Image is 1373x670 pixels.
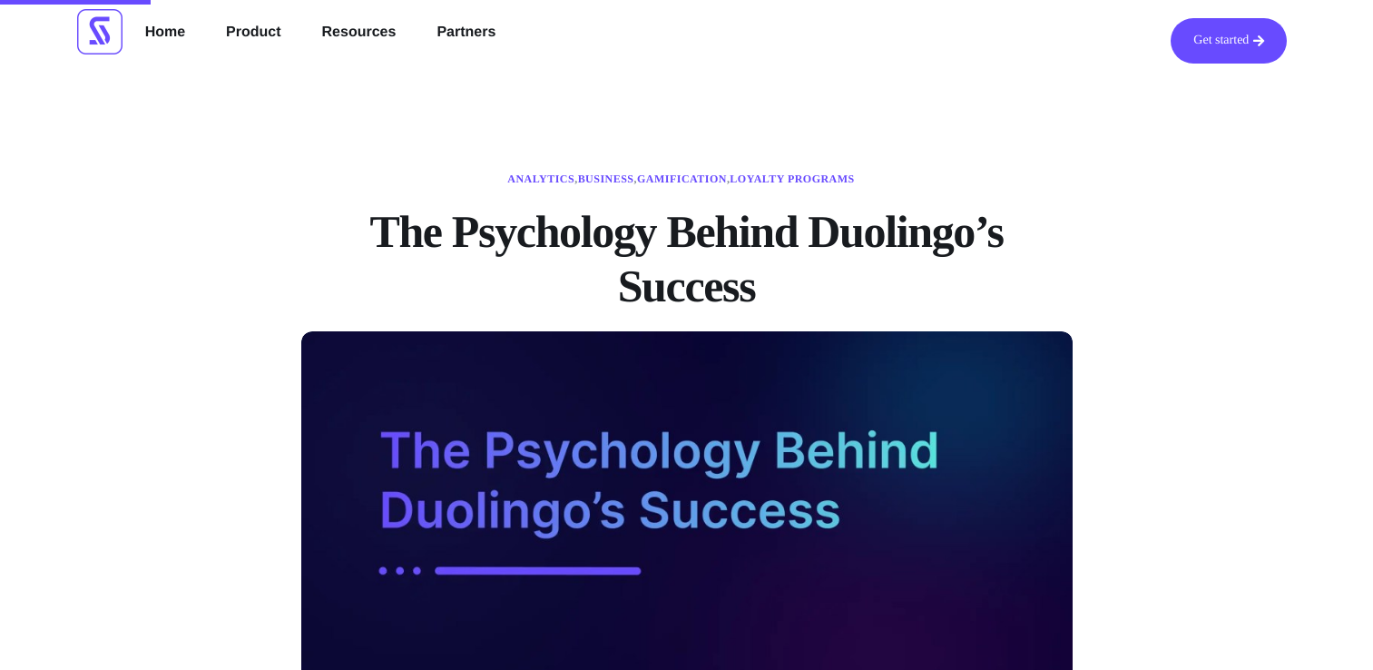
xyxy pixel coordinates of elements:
a: Business [578,172,634,185]
a: Get started [1171,18,1287,64]
a: Resources [309,18,410,47]
h1: The Psychology Behind Duolingo’s Success [301,204,1073,313]
a: Loyalty Programs [730,172,854,185]
span: , , , [507,172,854,186]
a: Product [212,18,294,47]
a: Home [132,18,199,47]
a: Analytics [507,172,574,185]
img: Scrimmage Square Icon Logo [77,9,123,54]
a: Partners [423,18,509,47]
nav: Menu [132,18,510,47]
a: Gamification [637,172,727,185]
